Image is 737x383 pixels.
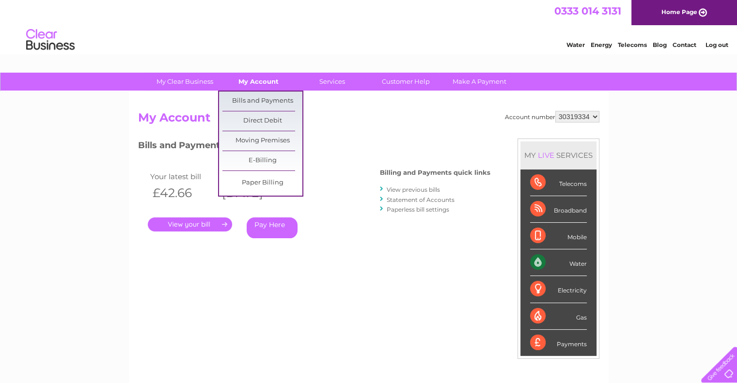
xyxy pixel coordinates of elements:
div: Gas [530,303,587,330]
div: Clear Business is a trading name of Verastar Limited (registered in [GEOGRAPHIC_DATA] No. 3667643... [140,5,598,47]
a: Statement of Accounts [387,196,455,203]
a: Paper Billing [222,173,302,193]
a: Direct Debit [222,111,302,131]
img: logo.png [26,25,75,55]
a: Blog [653,41,667,48]
h2: My Account [138,111,599,129]
a: Make A Payment [439,73,519,91]
h4: Billing and Payments quick links [380,169,490,176]
td: Invoice date [217,170,287,183]
div: Broadband [530,196,587,223]
h3: Bills and Payments [138,138,490,155]
a: My Account [219,73,298,91]
a: Customer Help [366,73,446,91]
a: Log out [705,41,728,48]
a: Contact [673,41,696,48]
a: Bills and Payments [222,92,302,111]
a: Telecoms [618,41,647,48]
div: MY SERVICES [520,141,596,169]
a: Services [292,73,372,91]
th: £42.66 [148,183,218,203]
a: E-Billing [222,151,302,170]
div: Electricity [530,276,587,303]
div: Account number [505,111,599,123]
div: Mobile [530,223,587,249]
a: Moving Premises [222,131,302,151]
a: Energy [591,41,612,48]
a: My Clear Business [145,73,225,91]
a: View previous bills [387,186,440,193]
a: Paperless bill settings [387,206,449,213]
th: [DATE] [217,183,287,203]
td: Your latest bill [148,170,218,183]
div: Water [530,249,587,276]
div: Telecoms [530,169,587,196]
a: . [148,217,232,231]
div: LIVE [536,151,556,160]
a: 0333 014 3131 [554,5,621,17]
a: Water [566,41,585,48]
div: Payments [530,330,587,356]
a: Pay Here [247,217,298,238]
